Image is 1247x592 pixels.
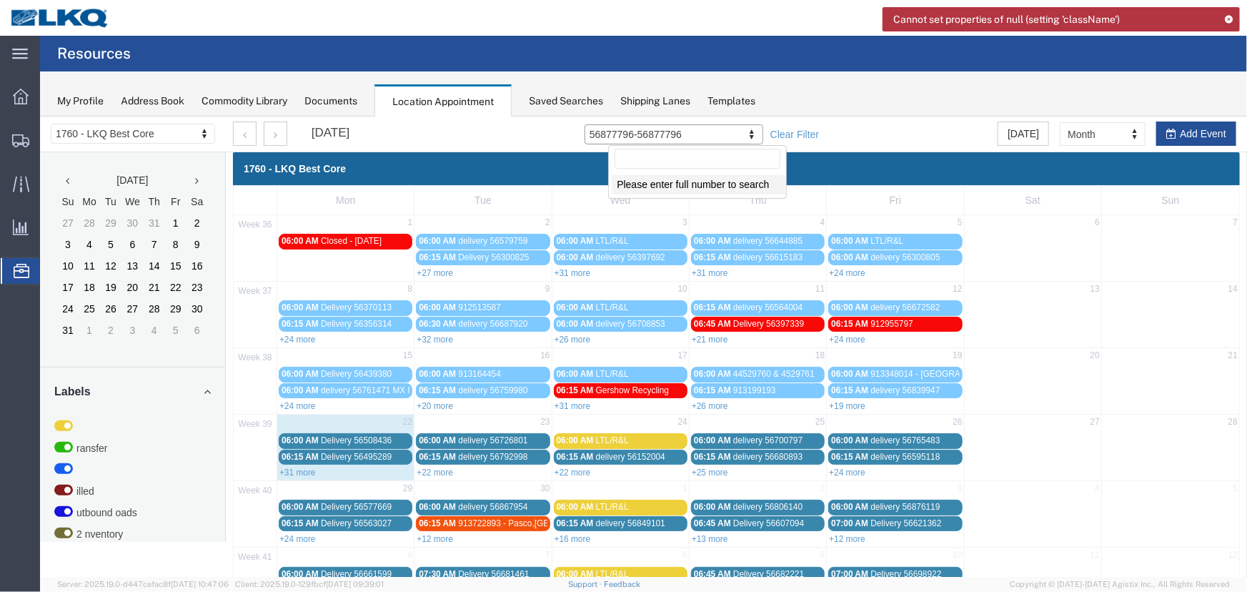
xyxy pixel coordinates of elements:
[304,94,357,109] div: Documents
[326,580,384,588] span: [DATE] 09:39:01
[1010,578,1230,591] span: Copyright © [DATE]-[DATE] Agistix Inc., All Rights Reserved
[171,580,229,588] span: [DATE] 10:47:06
[235,580,384,588] span: Client: 2025.19.0-129fbcf
[893,12,1120,27] span: Cannot set properties of null (setting 'className')
[57,94,104,109] div: My Profile
[10,7,110,29] img: logo
[121,94,184,109] div: Address Book
[57,36,131,71] h4: Resources
[707,94,755,109] div: Templates
[374,84,512,117] div: Location Appointment
[57,580,229,588] span: Server: 2025.19.0-d447cefac8f
[202,94,287,109] div: Commodity Library
[40,117,1247,577] iframe: FS Legacy Container
[620,94,690,109] div: Shipping Lanes
[604,580,640,588] a: Feedback
[529,94,603,109] div: Saved Searches
[568,580,604,588] a: Support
